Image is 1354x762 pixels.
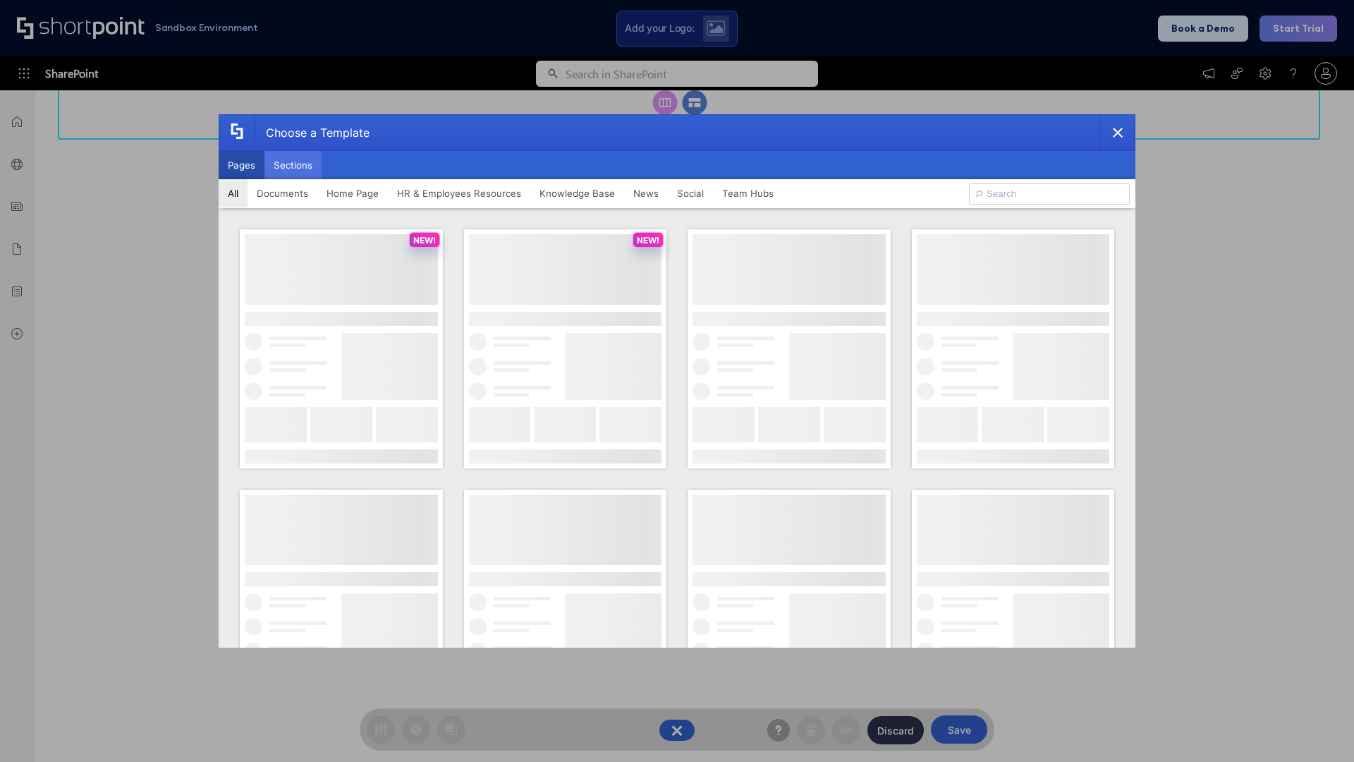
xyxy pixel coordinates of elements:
button: HR & Employees Resources [388,179,530,207]
button: Documents [248,179,317,207]
button: Team Hubs [713,179,783,207]
button: Social [668,179,713,207]
button: All [219,179,248,207]
p: NEW! [413,235,436,246]
button: Knowledge Base [530,179,624,207]
button: Sections [264,151,322,179]
button: Home Page [317,179,388,207]
button: News [624,179,668,207]
input: Search [969,183,1130,205]
p: NEW! [637,235,659,246]
div: template selector [219,114,1135,648]
iframe: Chat Widget [1283,694,1354,762]
button: Pages [219,151,264,179]
div: Choose a Template [255,115,370,150]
